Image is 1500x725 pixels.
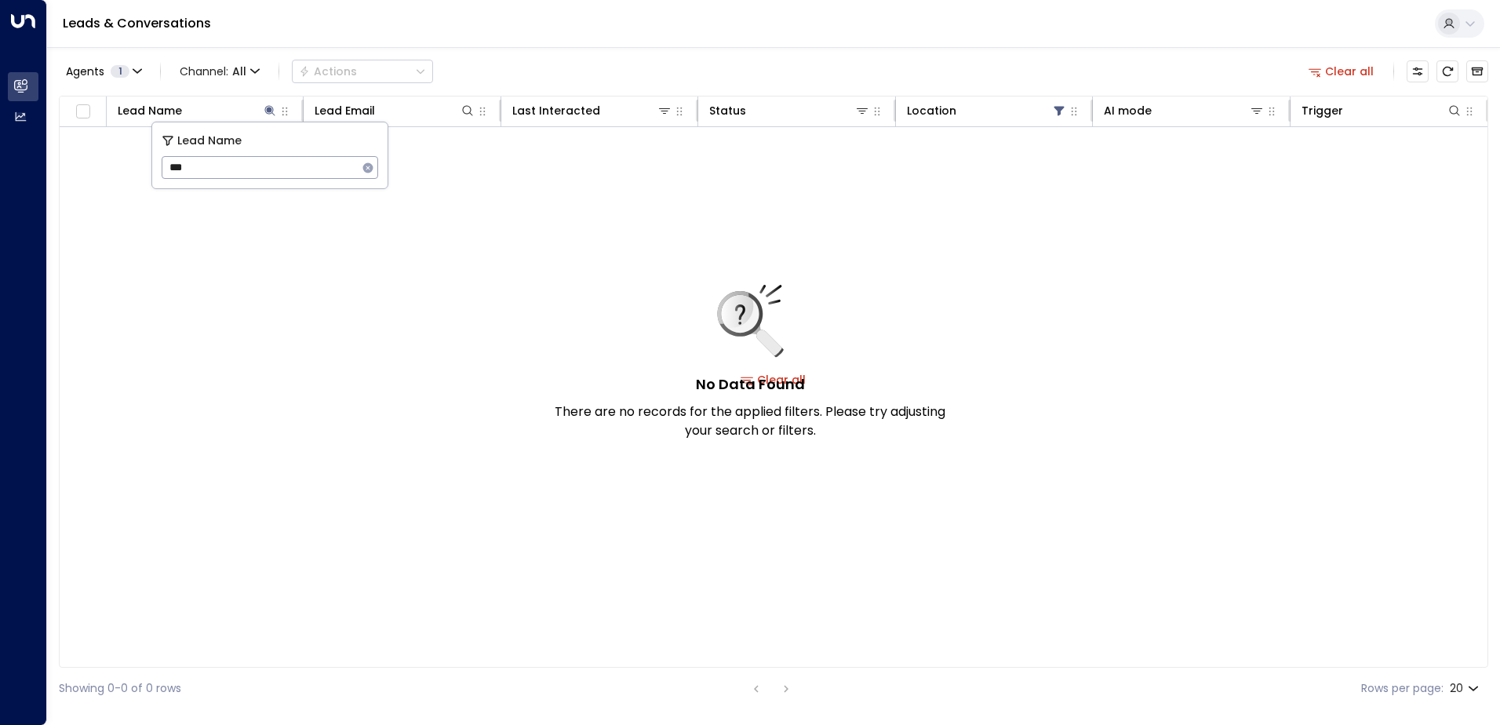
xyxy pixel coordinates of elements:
[118,101,278,120] div: Lead Name
[232,65,246,78] span: All
[173,60,266,82] span: Channel:
[59,680,181,697] div: Showing 0-0 of 0 rows
[66,66,104,77] span: Agents
[299,64,357,78] div: Actions
[709,101,746,120] div: Status
[292,60,433,83] div: Button group with a nested menu
[907,101,1067,120] div: Location
[696,373,805,395] h5: No Data Found
[111,65,129,78] span: 1
[1407,60,1429,82] button: Customize
[709,101,869,120] div: Status
[512,101,600,120] div: Last Interacted
[746,679,796,698] nav: pagination navigation
[1302,101,1343,120] div: Trigger
[315,101,475,120] div: Lead Email
[63,14,211,32] a: Leads & Conversations
[554,403,946,440] p: There are no records for the applied filters. Please try adjusting your search or filters.
[315,101,375,120] div: Lead Email
[907,101,956,120] div: Location
[1104,101,1264,120] div: AI mode
[1104,101,1152,120] div: AI mode
[292,60,433,83] button: Actions
[512,101,672,120] div: Last Interacted
[118,101,182,120] div: Lead Name
[1361,680,1444,697] label: Rows per page:
[177,132,242,150] span: Lead Name
[59,60,147,82] button: Agents1
[1302,101,1462,120] div: Trigger
[1302,60,1381,82] button: Clear all
[1466,60,1488,82] button: Archived Leads
[173,60,266,82] button: Channel:All
[1436,60,1458,82] span: Refresh
[73,102,93,122] span: Toggle select all
[1450,677,1482,700] div: 20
